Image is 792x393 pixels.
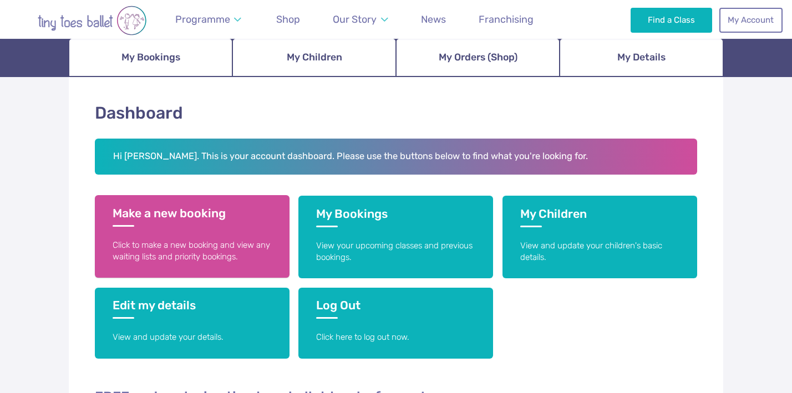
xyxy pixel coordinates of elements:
a: Log Out Click here to log out now. [298,288,493,359]
img: tiny toes ballet [14,6,170,35]
p: View your upcoming classes and previous bookings. [316,240,475,264]
span: My Bookings [121,48,180,67]
a: My Details [560,38,723,77]
a: Our Story [328,7,393,32]
span: My Children [287,48,342,67]
a: Franchising [474,7,539,32]
h3: Edit my details [113,298,272,319]
h3: My Bookings [316,207,475,227]
a: My Children View and update your children's basic details. [502,196,697,278]
span: My Orders (Shop) [439,48,517,67]
h3: Make a new booking [113,206,272,227]
span: My Details [617,48,666,67]
a: Edit my details View and update your details. [95,288,290,359]
span: Franchising [479,13,534,25]
p: Click here to log out now. [316,331,475,343]
span: Shop [276,13,300,25]
a: My Orders (Shop) [396,38,560,77]
a: My Children [232,38,396,77]
a: My Bookings View your upcoming classes and previous bookings. [298,196,493,278]
span: Our Story [333,13,377,25]
p: View and update your children's basic details. [520,240,679,264]
a: My Account [719,8,783,32]
a: My Bookings [69,38,232,77]
p: View and update your details. [113,331,272,343]
a: Shop [271,7,305,32]
h2: Hi [PERSON_NAME]. This is your account dashboard. Please use the buttons below to find what you'r... [95,139,697,175]
a: Find a Class [631,8,712,32]
span: Programme [175,13,230,25]
h3: Log Out [316,298,475,319]
a: Programme [170,7,247,32]
a: News [416,7,451,32]
span: News [421,13,446,25]
p: Click to make a new booking and view any waiting lists and priority bookings. [113,239,272,263]
a: Make a new booking Click to make a new booking and view any waiting lists and priority bookings. [95,195,290,278]
h3: My Children [520,207,679,227]
h1: Dashboard [95,101,697,125]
